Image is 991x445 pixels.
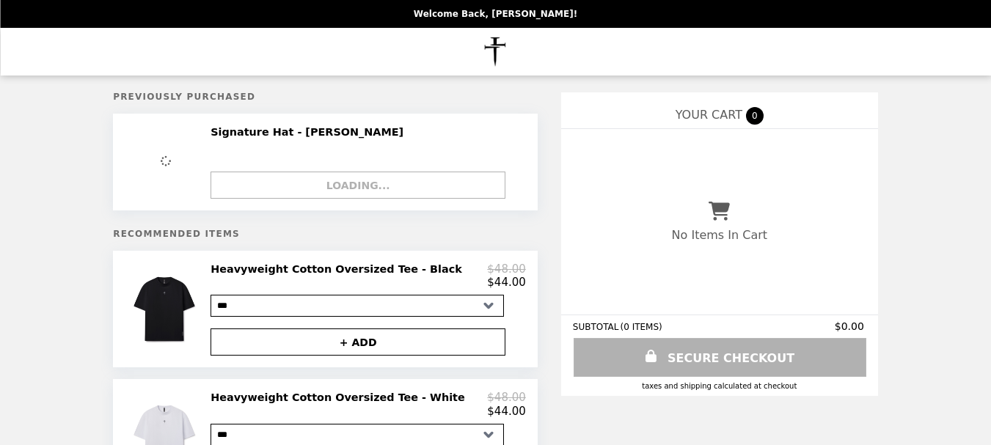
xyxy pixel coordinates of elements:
p: $44.00 [487,405,526,418]
span: 0 [746,107,764,125]
img: Brand Logo [458,37,533,67]
select: Select a product variant [211,295,504,317]
span: SUBTOTAL [573,322,621,332]
span: ( 0 ITEMS ) [621,322,662,332]
span: $0.00 [835,320,866,332]
span: YOUR CART [676,108,742,122]
p: Welcome Back, [PERSON_NAME]! [414,9,577,19]
div: Taxes and Shipping calculated at checkout [573,382,866,390]
h2: Heavyweight Cotton Oversized Tee - White [211,391,471,404]
h5: Recommended Items [113,229,538,239]
h2: Heavyweight Cotton Oversized Tee - Black [211,262,468,276]
img: Heavyweight Cotton Oversized Tee - Black [127,262,205,356]
p: $44.00 [487,276,526,289]
h5: Previously Purchased [113,92,538,102]
p: No Items In Cart [672,228,767,242]
h2: Signature Hat - [PERSON_NAME] [211,125,409,139]
button: + ADD [211,328,505,356]
p: $48.00 [487,262,526,276]
p: $48.00 [487,391,526,404]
